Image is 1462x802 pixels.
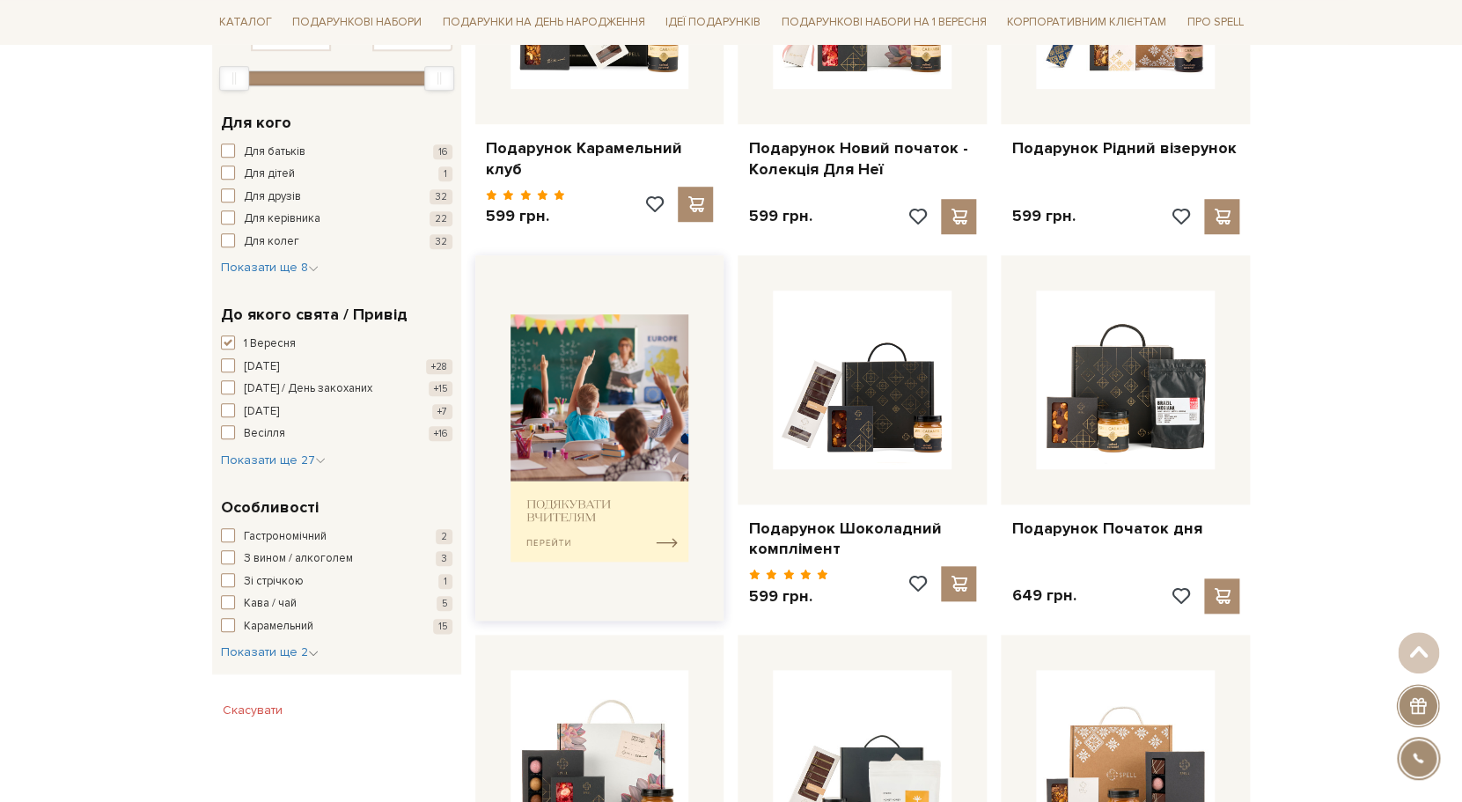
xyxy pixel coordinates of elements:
[221,260,319,275] span: Показати ще 8
[221,573,452,591] button: Зі стрічкою 1
[221,210,452,228] button: Для керівника 22
[221,452,326,469] button: Показати ще 27
[244,528,327,546] span: Гастрономічний
[221,111,291,135] span: Для кого
[1011,138,1239,158] a: Подарунок Рідний візерунок
[429,381,452,396] span: +15
[219,66,249,91] div: Min
[433,619,452,634] span: 15
[221,453,326,467] span: Показати ще 27
[221,618,452,636] button: Карамельний 15
[424,66,454,91] div: Max
[486,138,714,180] a: Подарунок Карамельний клуб
[486,206,566,226] p: 599 грн.
[244,210,320,228] span: Для керівника
[244,143,305,161] span: Для батьків
[436,529,452,544] span: 2
[212,9,279,36] a: Каталог
[244,425,285,443] span: Весілля
[221,644,319,661] button: Показати ще 2
[748,206,812,226] p: 599 грн.
[748,138,976,180] a: Подарунок Новий початок - Колекція Для Неї
[437,596,452,611] span: 5
[430,234,452,249] span: 32
[244,573,304,591] span: Зі стрічкою
[658,9,768,36] a: Ідеї подарунків
[1180,9,1251,36] a: Про Spell
[221,644,319,659] span: Показати ще 2
[244,335,296,353] span: 1 Вересня
[511,314,689,562] img: banner
[430,211,452,226] span: 22
[221,595,452,613] button: Кава / чай 5
[244,403,279,421] span: [DATE]
[221,380,452,398] button: [DATE] / День закоханих +15
[221,335,452,353] button: 1 Вересня
[221,528,452,546] button: Гастрономічний 2
[244,595,297,613] span: Кава / чай
[221,188,452,206] button: Для друзів 32
[221,403,452,421] button: [DATE] +7
[221,425,452,443] button: Весілля +16
[430,189,452,204] span: 32
[432,404,452,419] span: +7
[438,574,452,589] span: 1
[221,143,452,161] button: Для батьків 16
[1011,206,1075,226] p: 599 грн.
[221,259,319,276] button: Показати ще 8
[244,618,313,636] span: Карамельний
[438,166,452,181] span: 1
[212,696,293,725] button: Скасувати
[221,233,452,251] button: Для колег 32
[748,519,976,560] a: Подарунок Шоколадний комплімент
[1011,585,1076,606] p: 649 грн.
[244,358,279,376] span: [DATE]
[221,358,452,376] button: [DATE] +28
[775,7,994,37] a: Подарункові набори на 1 Вересня
[244,166,295,183] span: Для дітей
[429,426,452,441] span: +16
[244,380,372,398] span: [DATE] / День закоханих
[1011,519,1239,539] a: Подарунок Початок дня
[436,9,652,36] a: Подарунки на День народження
[436,551,452,566] span: 3
[1000,7,1173,37] a: Корпоративним клієнтам
[221,303,408,327] span: До якого свята / Привід
[221,550,452,568] button: З вином / алкоголем 3
[433,144,452,159] span: 16
[221,166,452,183] button: Для дітей 1
[244,550,353,568] span: З вином / алкоголем
[221,496,319,519] span: Особливості
[426,359,452,374] span: +28
[244,188,301,206] span: Для друзів
[748,586,828,607] p: 599 грн.
[244,233,299,251] span: Для колег
[285,9,429,36] a: Подарункові набори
